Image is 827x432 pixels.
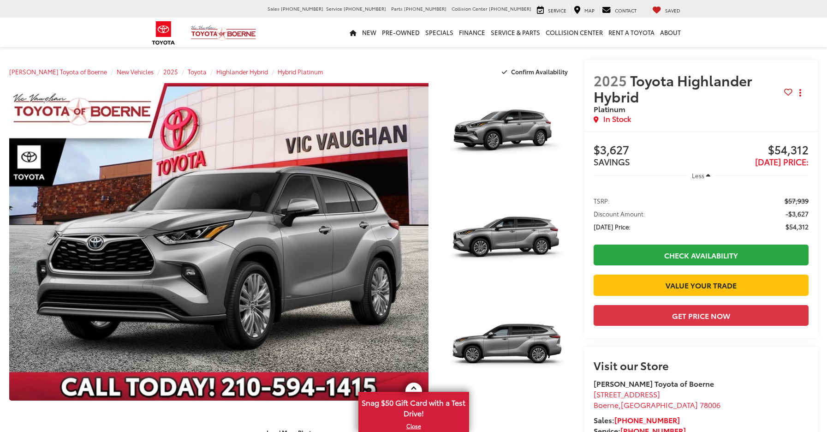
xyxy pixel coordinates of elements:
span: Snag $50 Gift Card with a Test Drive! [359,393,468,421]
a: Check Availability [594,245,809,265]
span: $54,312 [701,144,809,157]
a: New [359,18,379,47]
a: 2025 [163,67,178,76]
img: 2025 Toyota Highlander Hybrid Hybrid Platinum [437,190,577,294]
span: $54,312 [785,222,809,231]
a: Service [535,5,569,14]
img: 2025 Toyota Highlander Hybrid Hybrid Platinum [437,82,577,187]
img: Toyota [146,18,181,48]
a: Highlander Hybrid [216,67,268,76]
span: [PHONE_NUMBER] [489,5,531,12]
span: , [594,399,720,410]
strong: [PERSON_NAME] Toyota of Boerne [594,378,714,389]
span: Toyota Highlander Hybrid [594,70,752,106]
a: Hybrid Platinum [278,67,323,76]
span: 2025 [594,70,627,90]
a: Contact [600,5,639,14]
span: 78006 [700,399,720,410]
span: [GEOGRAPHIC_DATA] [621,399,698,410]
span: Discount Amount: [594,209,645,218]
span: Service [548,7,566,14]
span: [DATE] Price: [594,222,631,231]
img: Vic Vaughan Toyota of Boerne [190,25,256,41]
span: Collision Center [452,5,488,12]
button: Confirm Availability [497,64,576,80]
img: 2025 Toyota Highlander Hybrid Hybrid Platinum [437,297,577,402]
a: My Saved Vehicles [650,5,683,14]
span: $3,627 [594,144,701,157]
span: Service [326,5,342,12]
span: Confirm Availability [511,67,568,76]
a: Pre-Owned [379,18,422,47]
button: Less [687,167,715,184]
a: Map [571,5,597,14]
span: [PHONE_NUMBER] [404,5,446,12]
a: [PHONE_NUMBER] [614,414,680,425]
span: [DATE] Price: [755,156,809,168]
h2: Visit our Store [594,359,809,371]
span: Boerne [594,399,619,410]
span: Platinum [594,103,625,114]
a: Expand Photo 3 [439,298,575,401]
span: [PHONE_NUMBER] [344,5,386,12]
span: SAVINGS [594,156,630,168]
a: About [657,18,684,47]
span: $57,939 [785,196,809,205]
a: Finance [456,18,488,47]
a: Expand Photo 1 [439,83,575,186]
button: Actions [792,85,809,101]
a: [STREET_ADDRESS] Boerne,[GEOGRAPHIC_DATA] 78006 [594,389,720,410]
a: Specials [422,18,456,47]
a: Expand Photo 2 [439,191,575,293]
span: Contact [615,7,637,14]
a: Home [347,18,359,47]
button: Get Price Now [594,305,809,326]
a: Expand Photo 0 [9,83,428,401]
a: Value Your Trade [594,275,809,295]
a: Service & Parts: Opens in a new tab [488,18,543,47]
span: TSRP: [594,196,610,205]
span: [STREET_ADDRESS] [594,389,660,399]
strong: Sales: [594,414,680,425]
a: Toyota [188,67,207,76]
span: dropdown dots [799,89,801,96]
span: Parts [391,5,403,12]
span: Saved [665,7,680,14]
span: -$3,627 [785,209,809,218]
span: Less [692,171,704,180]
a: Rent a Toyota [606,18,657,47]
a: [PERSON_NAME] Toyota of Boerne [9,67,107,76]
a: New Vehicles [117,67,154,76]
span: Map [584,7,595,14]
a: Collision Center [543,18,606,47]
img: 2025 Toyota Highlander Hybrid Hybrid Platinum [5,82,433,402]
span: In Stock [603,114,631,124]
span: Sales [268,5,280,12]
span: [PHONE_NUMBER] [281,5,323,12]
